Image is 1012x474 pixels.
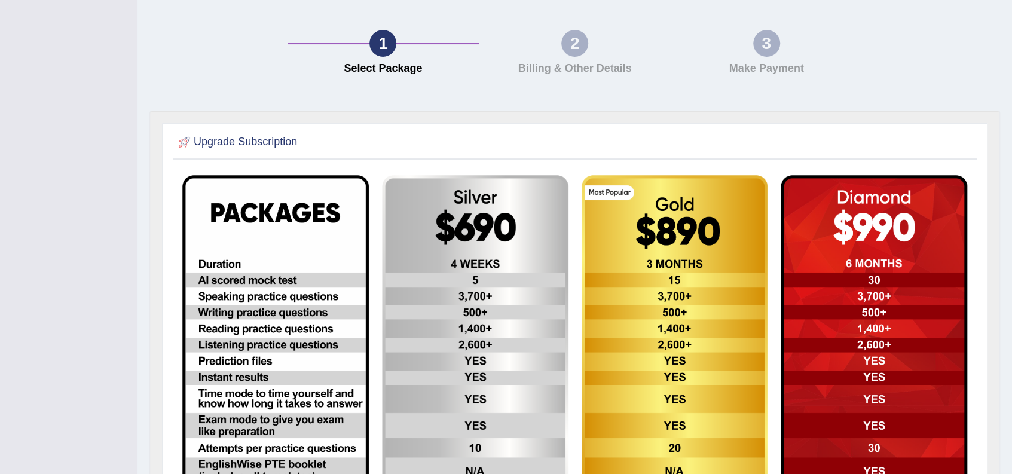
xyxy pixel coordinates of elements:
h4: Select Package [293,63,473,75]
h2: Upgrade Subscription [176,133,297,151]
h4: Billing & Other Details [485,63,665,75]
div: 1 [369,30,396,57]
div: 3 [753,30,780,57]
h4: Make Payment [677,63,857,75]
div: 2 [561,30,588,57]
